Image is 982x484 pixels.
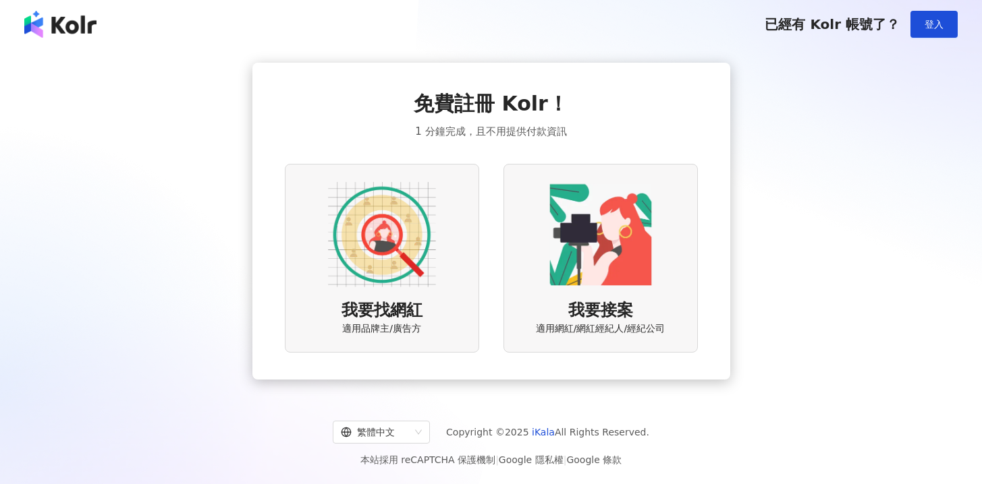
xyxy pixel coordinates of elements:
[568,299,633,322] span: 我要接案
[925,19,944,30] span: 登入
[360,452,622,468] span: 本站採用 reCAPTCHA 保護機制
[547,181,655,289] img: KOL identity option
[765,16,900,32] span: 已經有 Kolr 帳號了？
[536,322,665,336] span: 適用網紅/網紅經紀人/經紀公司
[499,454,564,465] a: Google 隱私權
[341,421,410,443] div: 繁體中文
[566,454,622,465] a: Google 條款
[415,123,566,140] span: 1 分鐘完成，且不用提供付款資訊
[564,454,567,465] span: |
[342,322,421,336] span: 適用品牌主/廣告方
[24,11,97,38] img: logo
[328,181,436,289] img: AD identity option
[910,11,958,38] button: 登入
[414,90,568,118] span: 免費註冊 Kolr！
[342,299,422,322] span: 我要找網紅
[446,424,649,440] span: Copyright © 2025 All Rights Reserved.
[532,427,555,437] a: iKala
[495,454,499,465] span: |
